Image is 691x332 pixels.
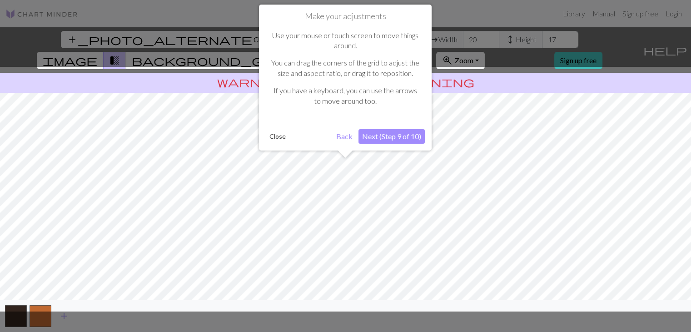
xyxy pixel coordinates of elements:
[266,130,289,143] button: Close
[266,11,425,21] h1: Make your adjustments
[270,30,420,51] p: Use your mouse or touch screen to move things around.
[270,86,420,106] p: If you have a keyboard, you can use the arrows to move around too.
[259,5,432,151] div: Make your adjustments
[333,129,356,144] button: Back
[270,58,420,78] p: You can drag the corners of the grid to adjust the size and aspect ratio, or drag it to reposition.
[358,129,425,144] button: Next (Step 9 of 10)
